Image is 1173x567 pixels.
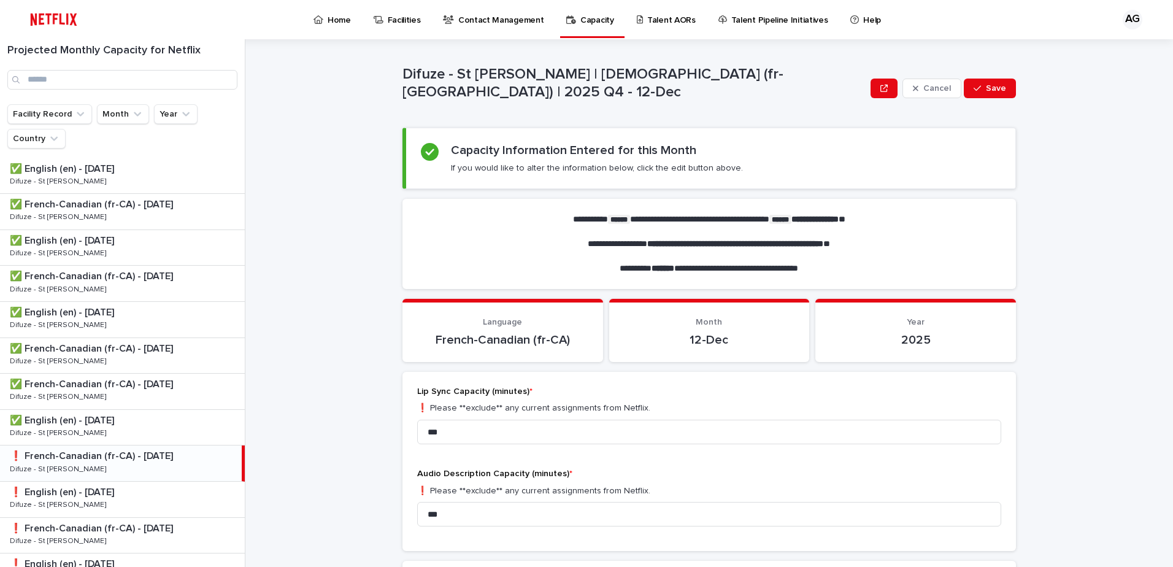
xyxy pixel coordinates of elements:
p: Difuze - St [PERSON_NAME] [10,498,109,509]
div: AG [1123,10,1142,29]
p: If you would like to alter the information below, click the edit button above. [451,163,743,174]
p: Difuze - St [PERSON_NAME] [10,210,109,222]
input: Search [7,70,237,90]
h2: Capacity Information Entered for this Month [451,143,696,158]
p: Difuze - St [PERSON_NAME] [10,318,109,330]
p: Difuze - St [PERSON_NAME] | [DEMOGRAPHIC_DATA] (fr-[GEOGRAPHIC_DATA]) | 2025 Q4 - 12-Dec [402,66,866,101]
p: ❗️ French-Canadian (fr-CA) - [DATE] [10,448,175,462]
p: ❗️ Please **exclude** any current assignments from Netflix. [417,402,1001,415]
p: Difuze - St [PERSON_NAME] [10,463,109,474]
p: 12-Dec [624,333,795,347]
span: Year [907,318,925,326]
p: ✅ French-Canadian (fr-CA) - [DATE] [10,341,175,355]
button: Month [97,104,149,124]
p: Difuze - St [PERSON_NAME] [10,247,109,258]
p: Difuze - St [PERSON_NAME] [10,283,109,294]
p: ✅ English (en) - [DATE] [10,161,117,175]
p: Difuze - St [PERSON_NAME] [10,534,109,546]
span: Month [696,318,722,326]
button: Save [964,79,1016,98]
span: Save [986,84,1006,93]
p: ✅ French-Canadian (fr-CA) - [DATE] [10,196,175,210]
p: ✅ French-Canadian (fr-CA) - [DATE] [10,376,175,390]
p: 2025 [830,333,1001,347]
span: Language [483,318,522,326]
p: Difuze - St [PERSON_NAME] [10,426,109,438]
span: Audio Description Capacity (minutes) [417,469,572,478]
span: Lip Sync Capacity (minutes) [417,387,533,396]
p: ✅ English (en) - [DATE] [10,304,117,318]
p: ❗️ English (en) - [DATE] [10,484,117,498]
p: Difuze - St [PERSON_NAME] [10,355,109,366]
p: ✅ English (en) - [DATE] [10,233,117,247]
h1: Projected Monthly Capacity for Netflix [7,44,237,58]
p: ❗️ Please **exclude** any current assignments from Netflix. [417,485,1001,498]
button: Cancel [902,79,961,98]
button: Country [7,129,66,148]
span: Cancel [923,84,951,93]
p: Difuze - St [PERSON_NAME] [10,175,109,186]
p: ❗️ French-Canadian (fr-CA) - [DATE] [10,520,175,534]
button: Facility Record [7,104,92,124]
p: ✅ French-Canadian (fr-CA) - [DATE] [10,268,175,282]
p: French-Canadian (fr-CA) [417,333,588,347]
p: ✅ English (en) - [DATE] [10,412,117,426]
button: Year [154,104,198,124]
img: ifQbXi3ZQGMSEF7WDB7W [25,7,83,32]
p: Difuze - St [PERSON_NAME] [10,390,109,401]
